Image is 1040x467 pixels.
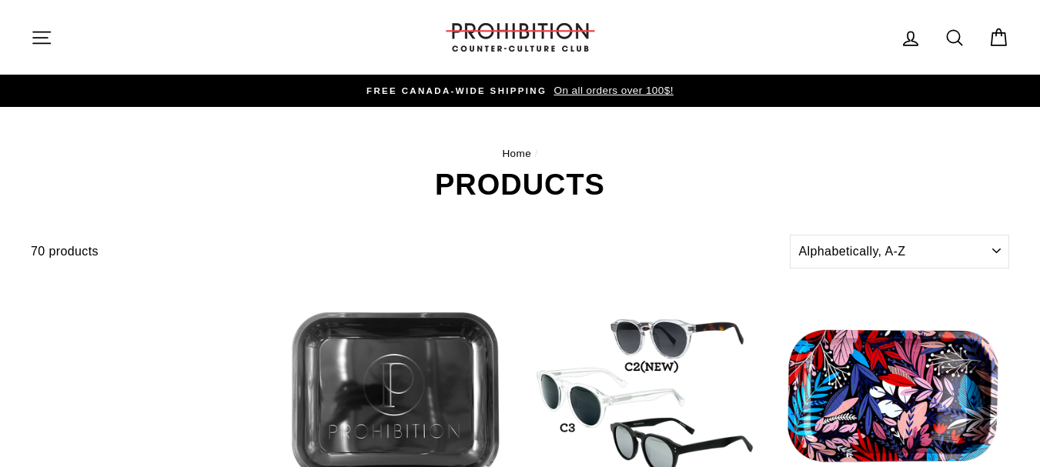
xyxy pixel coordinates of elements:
[31,145,1009,162] nav: breadcrumbs
[31,242,784,262] div: 70 products
[534,148,537,159] span: /
[550,85,673,96] span: On all orders over 100$!
[366,86,547,95] span: FREE CANADA-WIDE SHIPPING
[443,23,597,52] img: PROHIBITION COUNTER-CULTURE CLUB
[35,82,1005,99] a: FREE CANADA-WIDE SHIPPING On all orders over 100$!
[31,170,1009,199] h1: Products
[502,148,531,159] a: Home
